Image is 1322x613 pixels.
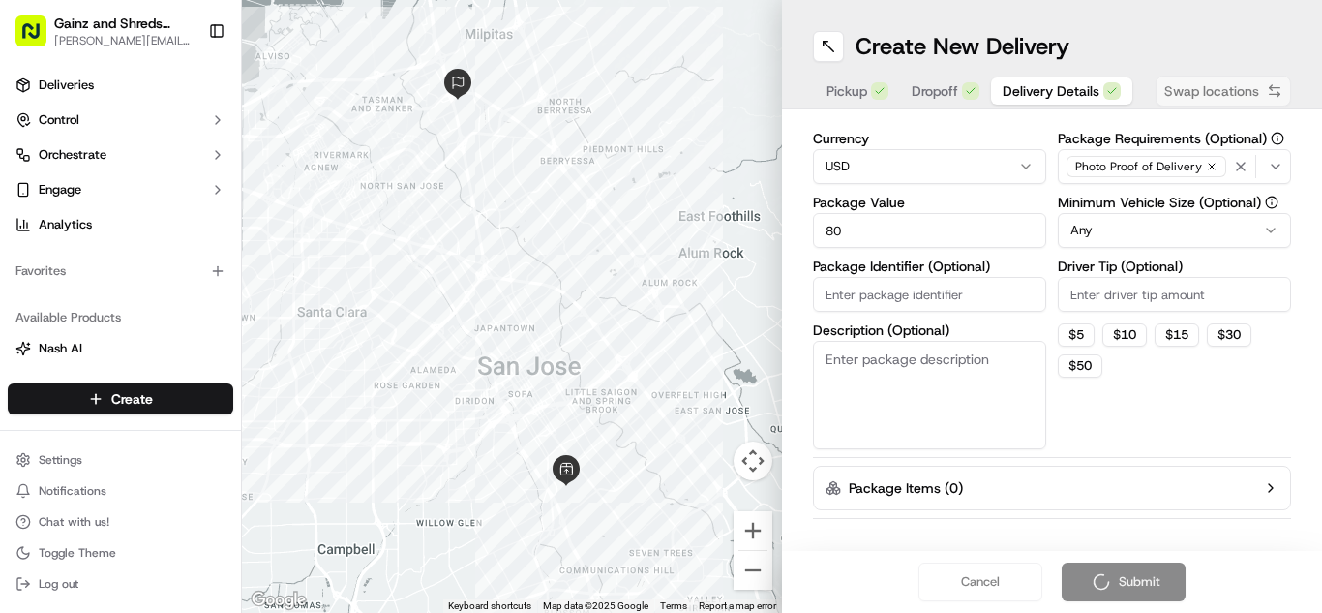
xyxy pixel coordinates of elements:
[813,466,1291,510] button: Package Items (0)
[39,77,94,94] span: Deliveries
[39,340,82,357] span: Nash AI
[1271,132,1284,145] button: Package Requirements (Optional)
[39,216,92,233] span: Analytics
[8,539,233,567] button: Toggle Theme
[660,600,687,611] a: Terms (opens in new tab)
[813,132,1046,145] label: Currency
[813,535,1291,554] button: Total Package Dimensions (Optional)
[171,352,211,368] span: [DATE]
[8,477,233,505] button: Notifications
[247,588,311,613] a: Open this area in Google Maps (opens a new window)
[543,600,648,611] span: Map data ©2025 Google
[849,478,963,498] label: Package Items ( 0 )
[813,277,1046,312] input: Enter package identifier
[87,185,317,204] div: Start new chat
[19,252,130,267] div: Past conversations
[54,33,193,48] button: [PERSON_NAME][EMAIL_ADDRESS][DOMAIN_NAME]
[8,174,233,205] button: Engage
[39,301,54,317] img: 1736555255976-a54dd68f-1ca7-489b-9aae-adbdc363a1c4
[8,446,233,474] button: Settings
[813,260,1046,273] label: Package Identifier (Optional)
[111,389,153,409] span: Create
[1102,323,1147,347] button: $10
[1058,323,1095,347] button: $5
[60,300,157,316] span: [PERSON_NAME]
[171,300,211,316] span: [DATE]
[1058,196,1291,209] label: Minimum Vehicle Size (Optional)
[39,514,109,530] span: Chat with us!
[161,352,167,368] span: •
[329,191,352,214] button: Start new chat
[448,599,531,613] button: Keyboard shortcuts
[164,435,179,450] div: 💻
[813,535,1041,554] label: Total Package Dimensions (Optional)
[15,340,225,357] a: Nash AI
[856,31,1069,62] h1: Create New Delivery
[39,452,82,468] span: Settings
[813,196,1046,209] label: Package Value
[8,70,233,101] a: Deliveries
[19,77,352,108] p: Welcome 👋
[19,282,50,313] img: Liam S.
[734,511,772,550] button: Zoom in
[8,105,233,136] button: Control
[1003,81,1099,101] span: Delivery Details
[813,323,1046,337] label: Description (Optional)
[1207,323,1251,347] button: $30
[39,181,81,199] span: Engage
[247,588,311,613] img: Google
[826,81,867,101] span: Pickup
[39,146,106,164] span: Orchestrate
[39,111,79,129] span: Control
[8,209,233,240] a: Analytics
[734,551,772,590] button: Zoom out
[161,300,167,316] span: •
[813,213,1046,248] input: Enter package value
[39,545,116,561] span: Toggle Theme
[8,383,233,414] button: Create
[734,442,772,480] button: Map camera controls
[912,81,958,101] span: Dropoff
[1058,132,1291,145] label: Package Requirements (Optional)
[699,600,776,611] a: Report a map error
[300,248,352,271] button: See all
[19,334,50,365] img: Andrew Aguliar
[54,14,193,33] button: Gainz and Shreds Meal Prep
[19,435,35,450] div: 📗
[1058,277,1291,312] input: Enter driver tip amount
[8,139,233,170] button: Orchestrate
[39,483,106,499] span: Notifications
[41,185,75,220] img: 5e9a9d7314ff4150bce227a61376b483.jpg
[19,185,54,220] img: 1736555255976-a54dd68f-1ca7-489b-9aae-adbdc363a1c4
[8,508,233,536] button: Chat with us!
[183,433,311,452] span: API Documentation
[19,19,58,58] img: Nash
[193,470,234,484] span: Pylon
[8,256,233,287] div: Favorites
[50,125,348,145] input: Got a question? Start typing here...
[60,352,157,368] span: [PERSON_NAME]
[87,204,266,220] div: We're available if you need us!
[12,425,156,460] a: 📗Knowledge Base
[39,576,78,592] span: Log out
[1058,149,1291,184] button: Photo Proof of Delivery
[136,469,234,484] a: Powered byPylon
[1155,323,1199,347] button: $15
[1265,196,1278,209] button: Minimum Vehicle Size (Optional)
[39,433,148,452] span: Knowledge Base
[1075,159,1202,174] span: Photo Proof of Delivery
[1058,260,1291,273] label: Driver Tip (Optional)
[8,302,233,333] div: Available Products
[1058,354,1102,378] button: $50
[8,570,233,598] button: Log out
[8,8,200,54] button: Gainz and Shreds Meal Prep[PERSON_NAME][EMAIL_ADDRESS][DOMAIN_NAME]
[156,425,318,460] a: 💻API Documentation
[8,333,233,364] button: Nash AI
